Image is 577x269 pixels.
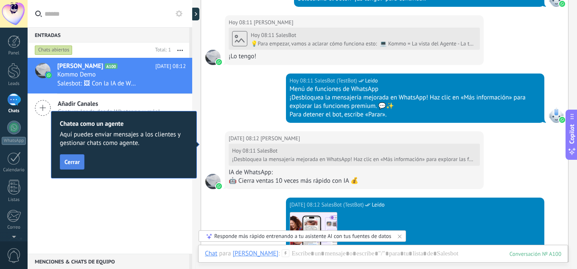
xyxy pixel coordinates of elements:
[216,183,222,189] img: waba.svg
[290,93,541,110] div: ¡Desbloquea la mensajería mejorada en WhatsApp! Haz clic en «Más información» para explorar las f...
[214,232,391,240] div: Responde más rápido entrenando a tu asistente AI con tus fuentes de datos
[321,201,364,209] span: SalesBot (TestBot)
[28,27,189,42] div: Entradas
[559,1,565,7] img: waba.svg
[2,108,26,114] div: Chats
[171,42,189,58] button: Más
[28,254,189,269] div: Menciones & Chats de equipo
[57,62,103,71] span: [PERSON_NAME]
[205,174,221,189] span: Juan Cruz Portillo
[232,249,278,257] div: Juan Cruz Portillo
[290,201,322,209] div: [DATE] 08:12
[229,177,480,185] div: 🤖 Cierra ventas 10 veces más rápido con IA 💰
[559,117,565,123] img: waba.svg
[229,52,480,61] div: ¡Lo tengo!
[105,63,117,69] span: A100
[549,108,564,123] span: SalesBot
[290,212,337,259] img: cbf63b4f-0b27-4230-9279-dcd7bb15c56e
[568,124,576,144] span: Copilot
[315,76,357,85] span: SalesBot (TestBot)
[57,79,139,88] span: Salesbot: 🖼 Con la IA de WhatsApp puedes automatizar tu tienda con conversaciones en WhatsApp pot...
[2,51,26,56] div: Panel
[254,18,293,27] span: Juan Cruz Portillo
[290,85,541,93] div: Menú de funciones de WhatsApp
[219,249,231,258] span: para
[60,120,188,128] h2: Chatea como un agente
[365,76,378,85] span: Leído
[276,31,296,39] span: SalesBot
[60,154,84,170] button: Cerrar
[251,40,476,47] div: 💡Para empezar, vamos a aclarar cómo funciona esto: 💻 Kommo = La vista del Agente - La tarjeta de ...
[290,76,315,85] div: Hoy 08:11
[2,225,26,230] div: Correo
[510,250,561,258] div: 100
[28,58,192,93] a: avataricon[PERSON_NAME]A100[DATE] 08:12Kommo DemoSalesbot: 🖼 Con la IA de WhatsApp puedes automat...
[58,108,160,116] span: Captura leads desde Whatsapp y más!
[232,147,257,154] div: Hoy 08:11
[35,45,73,55] div: Chats abiertos
[152,46,171,54] div: Total: 1
[278,249,280,258] span: :
[205,50,221,65] span: Juan Cruz Portillo
[2,167,26,173] div: Calendario
[257,147,277,154] span: SalesBot
[251,32,276,39] div: Hoy 08:11
[46,72,52,78] img: icon
[216,59,222,65] img: waba.svg
[58,100,160,108] span: Añadir Canales
[290,110,541,119] div: Para detener el bot, escribe «Parar».
[232,156,474,163] div: ¡Desbloquea la mensajería mejorada en WhatsApp! Haz clic en «Más información» para explorar las f...
[2,137,26,145] div: WhatsApp
[2,81,26,87] div: Leads
[229,134,260,143] div: [DATE] 08:12
[155,62,186,71] span: [DATE] 08:12
[229,18,254,27] div: Hoy 08:11
[260,134,300,143] span: Juan Cruz Portillo
[229,168,480,177] div: IA de WhatsApp:
[372,201,384,209] span: Leído
[57,71,96,79] span: Kommo Demo
[2,197,26,203] div: Listas
[191,8,199,20] div: Mostrar
[60,130,188,147] span: Aquí puedes enviar mensajes a los clientes y gestionar chats como agente.
[64,159,80,165] span: Cerrar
